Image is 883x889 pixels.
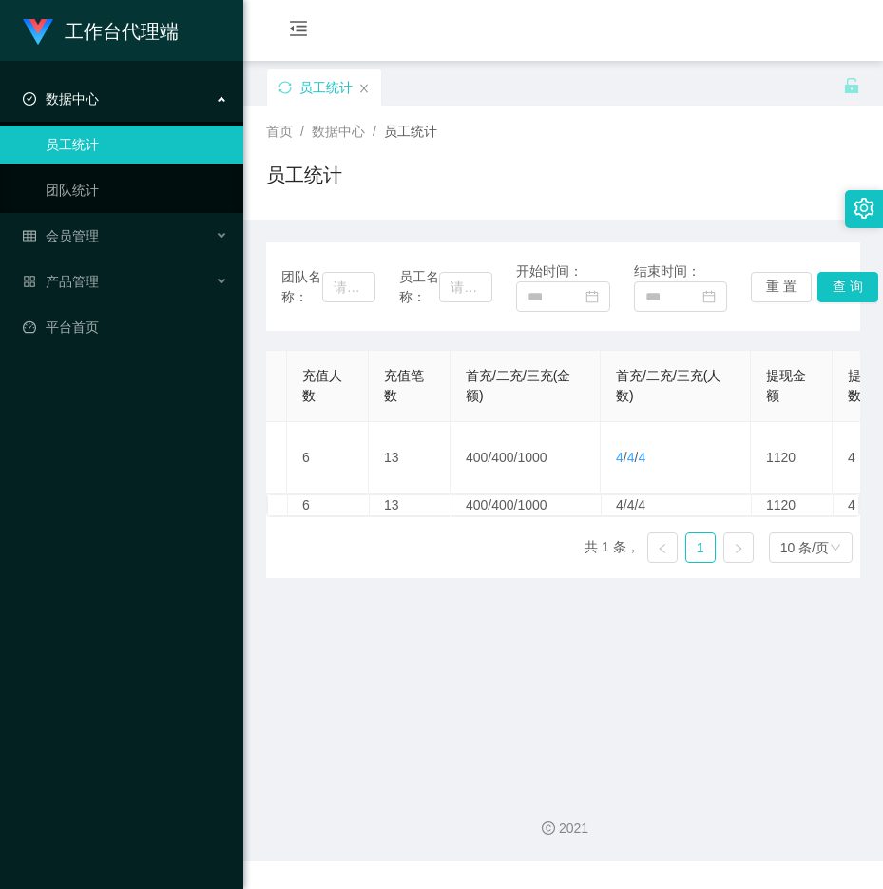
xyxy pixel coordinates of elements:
i: 图标: appstore-o [23,275,36,288]
h1: 员工统计 [266,161,342,189]
li: 共 1 条， [585,532,640,563]
img: logo.9652507e.png [23,19,53,46]
button: 重 置 [751,272,812,302]
div: 2021 [259,819,868,839]
td: 400/400/1000 [451,495,602,515]
span: 结束时间： [634,263,701,279]
i: 图标: sync [278,81,292,94]
span: 400 [466,450,488,465]
td: / / [451,422,601,493]
span: 数据中心 [312,124,365,139]
span: 充值人数 [302,368,342,403]
span: 团队名称： [281,267,322,307]
td: 6 [288,495,370,515]
i: 图标: table [23,229,36,242]
span: 提现金额 [766,368,806,403]
h1: 工作台代理端 [65,1,179,62]
span: 首充/二充/三充(金额) [466,368,570,403]
span: 400 [491,450,513,465]
span: 员工统计 [384,124,437,139]
span: 1000 [518,450,547,465]
td: 4/4/4 [602,495,752,515]
span: 开始时间： [516,263,583,279]
i: 图标: calendar [702,290,716,303]
span: 数据中心 [23,91,99,106]
a: 团队统计 [46,171,228,209]
i: 图标: right [733,543,744,554]
i: 图标: unlock [843,77,860,94]
i: 图标: down [830,542,841,555]
td: 13 [370,495,451,515]
span: / [300,124,304,139]
i: 图标: menu-fold [266,1,331,62]
a: 员工统计 [46,126,228,164]
a: 1 [686,533,715,562]
i: 图标: left [657,543,668,554]
span: 首充/二充/三充(人数) [616,368,720,403]
i: 图标: copyright [542,821,555,835]
span: 充值笔数 [384,368,424,403]
span: 4 [627,450,635,465]
span: 产品管理 [23,274,99,289]
td: 1120 [752,495,834,515]
div: 10 条/页 [780,533,829,562]
i: 图标: calendar [585,290,599,303]
a: 工作台代理端 [23,23,179,38]
td: / / [601,422,751,493]
li: 下一页 [723,532,754,563]
li: 上一页 [647,532,678,563]
button: 查 询 [817,272,878,302]
li: 1 [685,532,716,563]
a: 图标: dashboard平台首页 [23,308,228,346]
span: 4 [616,450,624,465]
td: 1120 [751,422,833,493]
span: 首页 [266,124,293,139]
i: 图标: setting [854,198,874,219]
td: 13 [369,422,451,493]
input: 请输入 [439,272,492,302]
span: / [373,124,376,139]
td: 6 [287,422,369,493]
span: 4 [638,450,645,465]
input: 请输入 [322,272,375,302]
span: 员工名称： [399,267,440,307]
div: 员工统计 [299,69,353,106]
span: 会员管理 [23,228,99,243]
i: 图标: check-circle-o [23,92,36,106]
i: 图标: close [358,83,370,94]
